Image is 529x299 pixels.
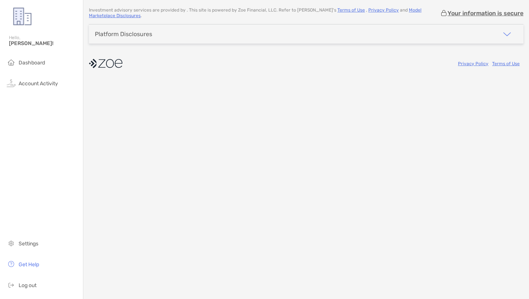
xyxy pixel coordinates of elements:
[89,7,421,18] a: Model Marketplace Disclosures
[19,261,39,268] span: Get Help
[9,3,36,30] img: Zoe Logo
[458,61,488,66] a: Privacy Policy
[503,30,512,39] img: icon arrow
[368,7,399,13] a: Privacy Policy
[95,31,152,38] div: Platform Disclosures
[89,55,122,72] img: company logo
[337,7,365,13] a: Terms of Use
[89,7,440,19] p: Investment advisory services are provided by . This site is powered by Zoe Financial, LLC. Refer ...
[19,241,38,247] span: Settings
[7,239,16,248] img: settings icon
[7,58,16,67] img: household icon
[492,61,520,66] a: Terms of Use
[9,40,78,47] span: [PERSON_NAME]!
[19,60,45,66] span: Dashboard
[19,80,58,87] span: Account Activity
[448,10,523,17] p: Your information is secure
[7,79,16,88] img: activity icon
[7,260,16,268] img: get-help icon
